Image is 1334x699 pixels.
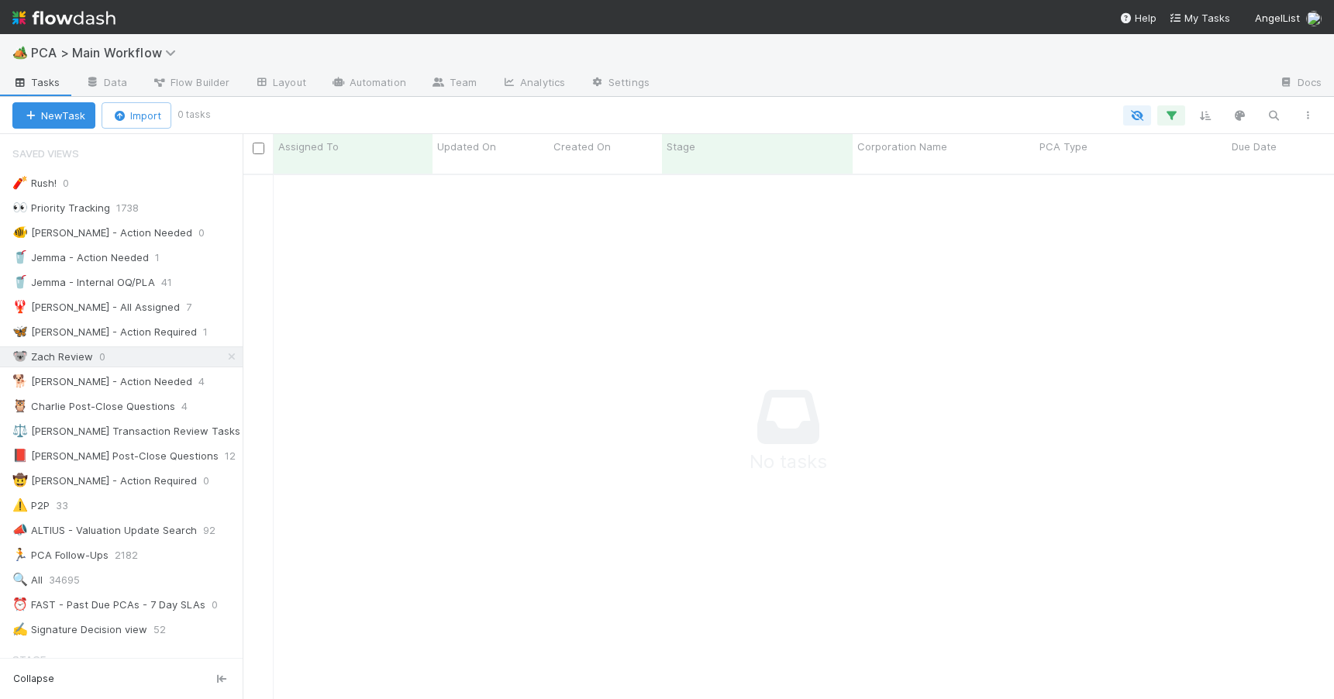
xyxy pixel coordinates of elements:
span: AngelList [1255,12,1300,24]
a: Flow Builder [140,71,242,96]
span: 🔍 [12,573,28,586]
div: FAST - Past Due PCAs - 7 Day SLAs [12,595,205,615]
img: avatar_dd78c015-5c19-403d-b5d7-976f9c2ba6b3.png [1306,11,1322,26]
div: P2P [12,496,50,515]
span: Corporation Name [857,139,947,154]
small: 0 tasks [178,108,211,122]
div: [PERSON_NAME] - Action Needed [12,372,192,391]
button: Import [102,102,171,129]
div: Rush! [12,174,57,193]
span: 🐠 [12,226,28,239]
div: [PERSON_NAME] - Action Required [12,471,197,491]
span: 📕 [12,449,28,462]
div: [PERSON_NAME] Transaction Review Tasks [12,422,240,441]
a: Team [419,71,489,96]
span: 2182 [115,546,153,565]
span: 0 [203,471,225,491]
div: Priority Tracking [12,198,110,218]
span: ✍️ [12,622,28,635]
div: Help [1119,10,1156,26]
span: 41 [161,273,188,292]
span: 🥤 [12,250,28,263]
span: ⏰ [12,597,28,611]
span: PCA Type [1039,139,1088,154]
a: Docs [1267,71,1334,96]
span: Created On [553,139,611,154]
span: 🐨 [12,349,28,363]
div: [PERSON_NAME] - Action Required [12,322,197,342]
span: 4 [181,397,203,416]
span: Stage [12,644,46,675]
span: Collapse [13,672,54,686]
span: Flow Builder [152,74,229,90]
span: Updated On [437,139,496,154]
img: logo-inverted-e16ddd16eac7371096b0.svg [12,5,115,31]
a: Automation [319,71,419,96]
span: 0 [212,595,233,615]
span: 🧨 [12,176,28,189]
span: Stage [667,139,695,154]
div: Zach Review [12,347,93,367]
button: NewTask [12,102,95,129]
div: Jemma - Internal OQ/PLA [12,273,155,292]
div: Charlie Post-Close Questions [12,397,175,416]
span: 1 [203,322,223,342]
span: 33 [56,496,84,515]
span: 🤠 [12,473,28,487]
span: My Tasks [1169,12,1230,24]
span: 4 [198,372,220,391]
span: 🦉 [12,399,28,412]
span: 🦞 [12,300,28,313]
a: Layout [242,71,319,96]
div: Jemma - Action Needed [12,248,149,267]
span: 🦋 [12,325,28,338]
span: 🐕 [12,374,28,387]
div: ALTIUS - Valuation Update Search [12,521,197,540]
span: 92 [203,521,231,540]
span: Assigned To [278,139,339,154]
div: [PERSON_NAME] - Action Needed [12,223,192,243]
span: 📣 [12,523,28,536]
span: ⚖️ [12,424,28,437]
span: 🏃 [12,548,28,561]
a: My Tasks [1169,10,1230,26]
div: All [12,570,43,590]
span: 7 [186,298,207,317]
span: 🥤 [12,275,28,288]
span: 12 [225,446,251,466]
div: Signature Decision view [12,620,147,639]
div: [PERSON_NAME] Post-Close Questions [12,446,219,466]
a: Analytics [489,71,577,96]
div: PCA Follow-Ups [12,546,109,565]
div: [PERSON_NAME] - All Assigned [12,298,180,317]
span: ⚠️ [12,498,28,511]
a: Settings [577,71,662,96]
span: 0 [198,223,220,243]
span: 1 [155,248,175,267]
span: 34695 [49,570,95,590]
span: 0 [63,174,84,193]
span: PCA > Main Workflow [31,45,184,60]
span: 👀 [12,201,28,214]
span: 0 [99,347,121,367]
span: 52 [153,620,181,639]
span: Due Date [1232,139,1277,154]
span: Tasks [12,74,60,90]
a: Data [73,71,140,96]
span: Saved Views [12,138,79,169]
span: 🏕️ [12,46,28,59]
span: 1738 [116,198,154,218]
input: Toggle All Rows Selected [253,143,264,154]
